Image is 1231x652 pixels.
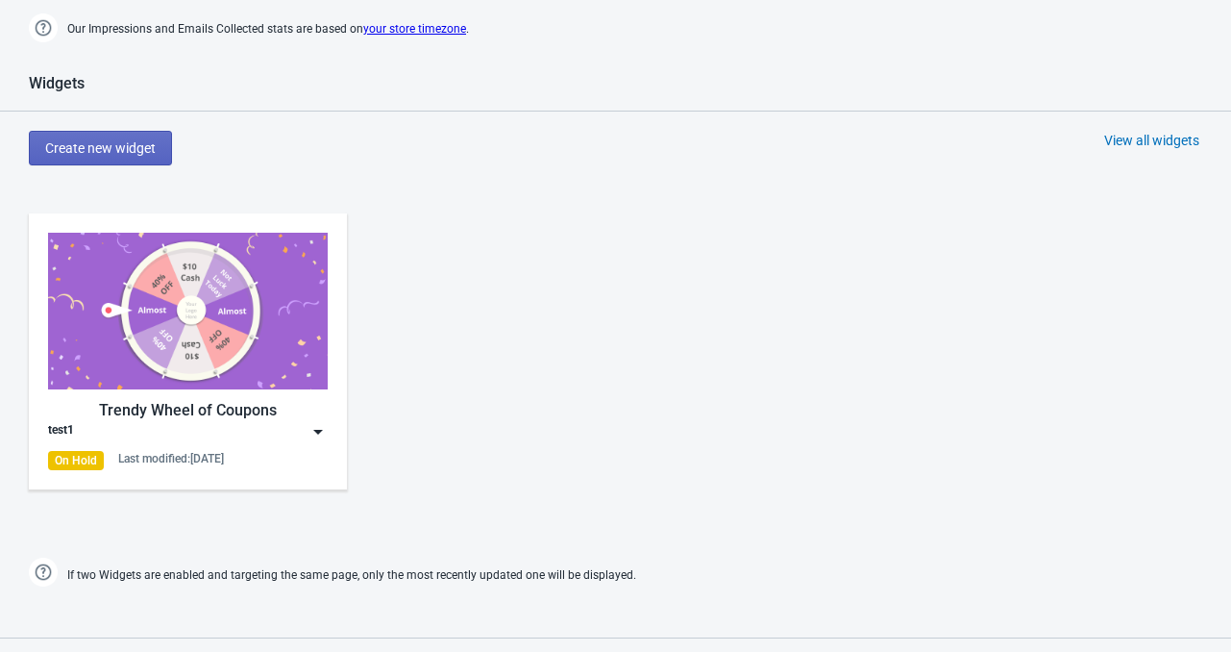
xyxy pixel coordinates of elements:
[29,13,58,42] img: help.png
[67,560,636,591] span: If two Widgets are enabled and targeting the same page, only the most recently updated one will b...
[29,558,58,587] img: help.png
[308,422,328,441] img: dropdown.png
[29,131,172,165] button: Create new widget
[1104,131,1199,150] div: View all widgets
[48,451,104,470] div: On Hold
[48,422,74,441] div: test1
[48,399,328,422] div: Trendy Wheel of Coupons
[118,451,224,466] div: Last modified: [DATE]
[67,13,469,45] span: Our Impressions and Emails Collected stats are based on .
[363,22,466,36] a: your store timezone
[48,233,328,389] img: trendy_game.png
[45,140,156,156] span: Create new widget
